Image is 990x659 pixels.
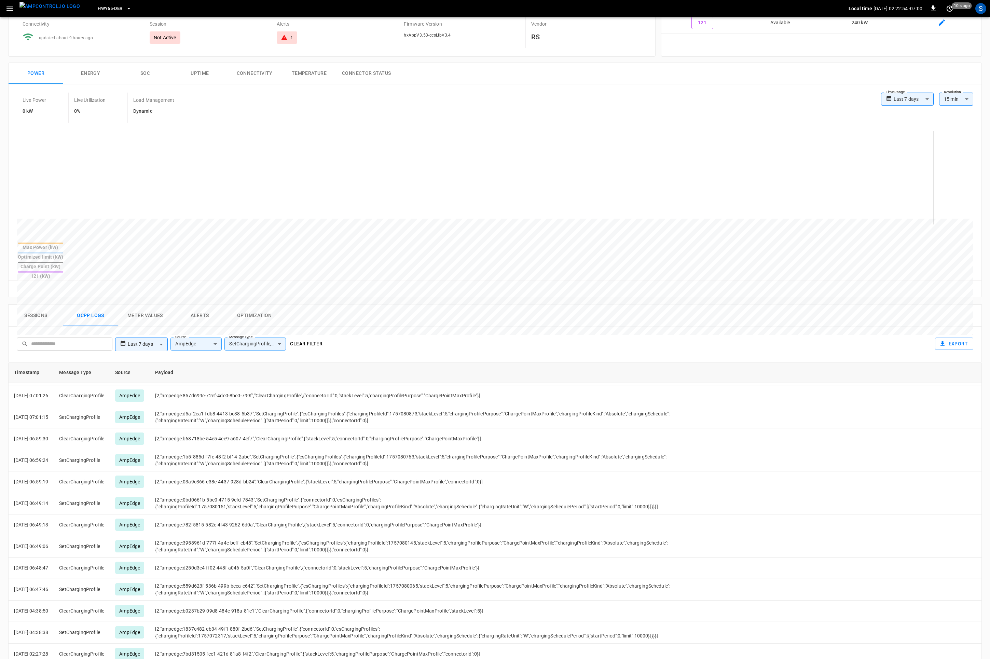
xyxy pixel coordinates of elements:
[154,34,176,41] p: Not Active
[173,305,227,327] button: Alerts
[150,535,689,558] td: [2,"ampedge:3958961d-777f-4a4c-bcff-eb48","SetChargingProfile",{"csChargingProfiles":{"chargingPr...
[150,20,265,27] p: Session
[150,514,689,535] td: [2,"ampedge:782f5815-582c-4f43-9262-6d0a","ClearChargingProfile",{"stackLevel":5,"connectorId":0,...
[14,392,48,399] p: [DATE] 07:01:26
[14,629,48,636] p: [DATE] 04:38:38
[150,621,689,644] td: [2,"ampedge:1837c482-eb34-49f1-880f-2bd6","SetChargingProfile",{"connectorId":0,"csChargingProfil...
[287,338,325,350] button: Clear filter
[98,5,122,13] span: HWY65-DER
[277,20,393,27] p: Alerts
[133,97,174,104] p: Load Management
[150,449,689,471] td: [2,"ampedge:1b5f885d-f7fe-48f2-bf14-2abc","SetChargingProfile",{"csChargingProfiles":{"chargingPr...
[691,16,713,29] button: 121
[150,492,689,514] td: [2,"ampedge:0bd0661b-5bc0-4715-9efd-7843","SetChargingProfile",{"connectorId":0,"csChargingProfil...
[290,34,293,41] div: 1
[531,20,647,27] p: Vendor
[939,93,973,106] div: 15 min
[886,90,905,95] label: Time Range
[54,578,110,601] td: SetChargingProfile
[336,63,396,84] button: Connector Status
[115,497,144,509] div: AmpEdge
[14,435,48,442] p: [DATE] 06:59:30
[224,338,286,351] div: SetChargingProfile, ClearChargingProfile
[229,334,252,340] label: Message Type
[23,97,46,104] p: Live Power
[39,36,93,40] span: updated about 9 hours ago
[74,97,106,104] p: Live Utilization
[817,12,902,33] td: 240 kW
[23,20,138,27] p: Connectivity
[952,2,972,9] span: 10 s ago
[14,414,48,421] p: [DATE] 07:01:15
[227,305,282,327] button: Optimization
[95,2,134,15] button: HWY65-DER
[63,305,118,327] button: Ocpp logs
[874,5,922,12] p: [DATE] 02:22:54 -07:00
[54,492,110,514] td: SetChargingProfile
[150,362,689,383] th: Payload
[133,108,174,115] h6: Dynamic
[14,650,48,657] p: [DATE] 02:27:28
[975,3,986,14] div: profile-icon
[894,93,934,106] div: Last 7 days
[14,564,48,571] p: [DATE] 06:48:47
[9,63,63,84] button: Power
[54,471,110,492] td: ClearChargingProfile
[54,558,110,578] td: ClearChargingProfile
[404,20,520,27] p: Firmware Version
[118,63,173,84] button: SOC
[14,500,48,507] p: [DATE] 06:49:14
[115,562,144,574] div: AmpEdge
[173,63,227,84] button: Uptime
[23,108,46,115] h6: 0 kW
[14,478,48,485] p: [DATE] 06:59:19
[118,305,173,327] button: Meter Values
[115,583,144,595] div: AmpEdge
[54,449,110,471] td: SetChargingProfile
[531,31,647,42] h6: RS
[849,5,872,12] p: Local time
[63,63,118,84] button: Energy
[150,558,689,578] td: [2,"ampedge:d250d3e4-ff02-448f-a046-5a0f","ClearChargingProfile",{"connectorId":0,"stackLevel":5,...
[115,476,144,488] div: AmpEdge
[110,362,150,383] th: Source
[19,2,80,11] img: ampcontrol.io logo
[9,362,54,383] th: Timestamp
[115,454,144,466] div: AmpEdge
[54,601,110,621] td: ClearChargingProfile
[54,621,110,644] td: SetChargingProfile
[150,578,689,601] td: [2,"ampedge:559d623f-536b-499b-bcca-e642","SetChargingProfile",{"csChargingProfiles":{"chargingPr...
[115,605,144,617] div: AmpEdge
[743,12,817,33] td: Available
[14,607,48,614] p: [DATE] 04:38:50
[14,521,48,528] p: [DATE] 06:49:13
[74,108,106,115] h6: 0%
[14,457,48,464] p: [DATE] 06:59:24
[115,540,144,552] div: AmpEdge
[115,626,144,639] div: AmpEdge
[170,338,222,351] div: AmpEdge
[14,543,48,550] p: [DATE] 06:49:06
[944,3,955,14] button: set refresh interval
[128,338,168,351] div: Last 7 days
[14,586,48,593] p: [DATE] 06:47:46
[175,334,187,340] label: Source
[150,601,689,621] td: [2,"ampedge:b0237b29-09d8-484c-918a-81e1","ClearChargingProfile",{"connectorId":0,"chargingProfil...
[935,338,973,350] button: Export
[150,471,689,492] td: [2,"ampedge:03a9c366-e38e-4437-928d-bb24","ClearChargingProfile",{"stackLevel":5,"chargingProfile...
[54,514,110,535] td: ClearChargingProfile
[115,519,144,531] div: AmpEdge
[54,535,110,558] td: SetChargingProfile
[282,63,336,84] button: Temperature
[9,305,63,327] button: Sessions
[944,90,961,95] label: Resolution
[54,362,110,383] th: Message Type
[227,63,282,84] button: Connectivity
[404,33,451,38] span: hxAppV3.53-ccsLibV3.4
